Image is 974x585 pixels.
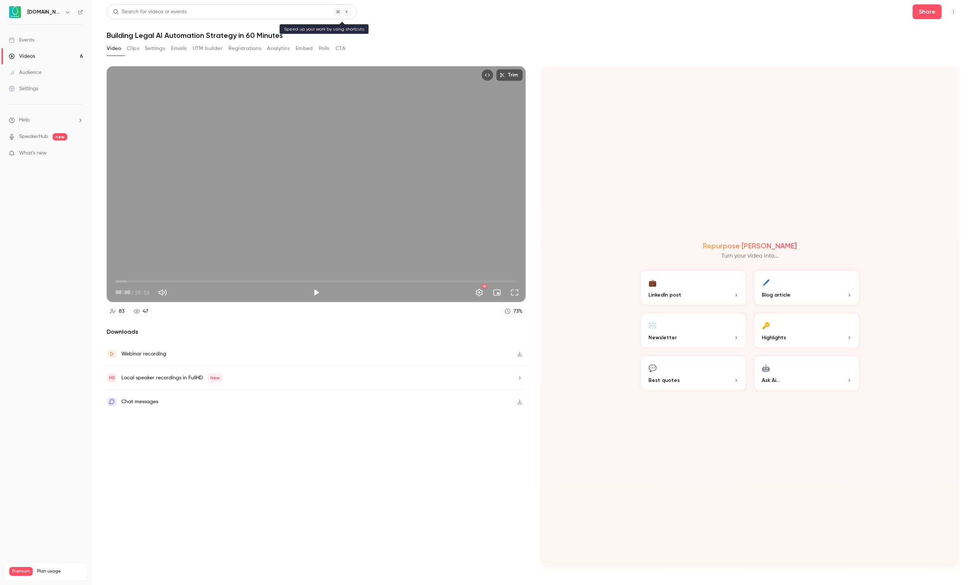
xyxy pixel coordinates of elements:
div: HD [482,284,487,288]
span: Help [19,116,30,124]
button: Analytics [267,43,290,54]
span: What's new [19,149,47,157]
p: Turn your video into... [721,252,779,260]
span: / [131,288,134,296]
h2: Repurpose [PERSON_NAME] [703,241,797,250]
span: Blog article [762,291,790,299]
div: Events [9,36,34,44]
h1: Building Legal AI Automation Strategy in 60 Minutes [107,31,959,40]
button: Embed [296,43,313,54]
button: Polls [319,43,330,54]
button: Mute [155,285,170,300]
div: 83 [119,308,124,315]
div: 00:00 [115,288,149,296]
div: 🔑 [762,319,770,331]
button: Top Bar Actions [948,6,959,18]
img: Avokaado.io [9,6,21,18]
a: 47 [131,306,152,316]
button: Turn on miniplayer [490,285,504,300]
button: Trim [496,69,523,81]
button: Full screen [507,285,522,300]
button: CTA [335,43,345,54]
a: 73% [501,306,526,316]
span: 00:00 [115,288,130,296]
div: 🖊️ [762,277,770,288]
button: 💬Best quotes [640,355,747,391]
div: Videos [9,53,35,60]
div: Audience [9,69,42,76]
span: 59:53 [135,288,149,296]
button: Clips [127,43,139,54]
button: 🤖Ask Ai... [753,355,860,391]
span: Ask Ai... [762,376,779,384]
h6: [DOMAIN_NAME] [27,8,62,16]
div: Settings [9,85,38,92]
div: Webinar recording [121,350,166,358]
div: 73 % [513,308,522,315]
button: Video [107,43,121,54]
div: Local speaker recordings in FullHD [121,373,223,382]
button: 💼LinkedIn post [640,269,747,306]
button: ✉️Newsletter [640,312,747,349]
div: Chat messages [121,397,158,406]
div: 💼 [648,277,657,288]
a: SpeakerHub [19,133,48,141]
span: Newsletter [648,334,677,341]
button: Play [309,285,324,300]
button: 🔑Highlights [753,312,860,349]
button: 🖊️Blog article [753,269,860,306]
span: LinkedIn post [648,291,681,299]
li: help-dropdown-opener [9,116,83,124]
span: Highlights [762,334,786,341]
div: Search for videos or events [113,8,186,16]
div: 47 [143,308,148,315]
a: 83 [107,306,128,316]
span: new [53,133,67,141]
span: Plan usage [37,568,83,574]
span: Best quotes [648,376,680,384]
button: Registrations [228,43,261,54]
span: New [207,373,223,382]
button: UTM builder [193,43,223,54]
button: Emails [171,43,186,54]
div: 🤖 [762,362,770,373]
button: Settings [145,43,165,54]
button: Embed video [481,69,493,81]
div: ✉️ [648,319,657,331]
button: Share [913,4,942,19]
div: 💬 [648,362,657,373]
h2: Downloads [107,327,526,336]
span: Premium [9,567,33,576]
button: Settings [472,285,487,300]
